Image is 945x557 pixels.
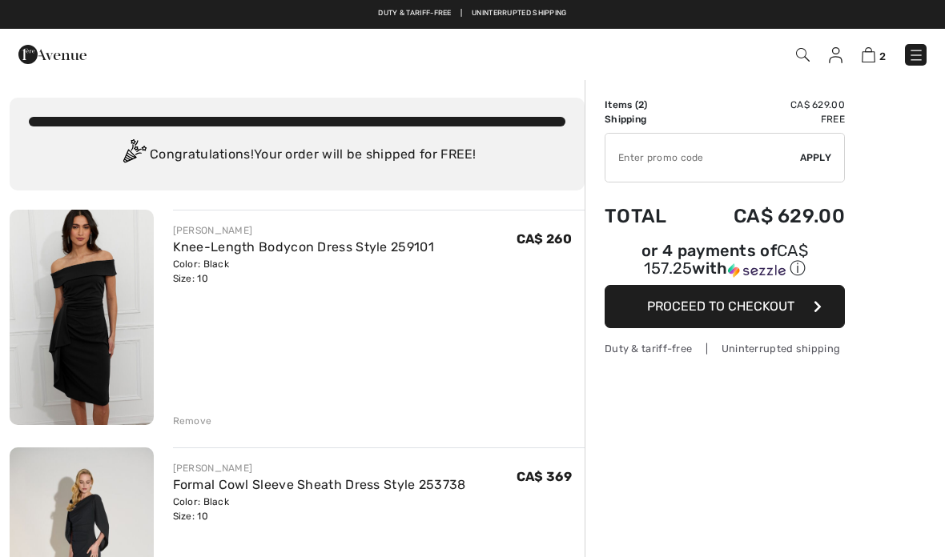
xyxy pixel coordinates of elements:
img: Menu [908,47,924,63]
div: [PERSON_NAME] [173,461,466,475]
div: Congratulations! Your order will be shipped for FREE! [29,139,565,171]
a: 2 [862,45,886,64]
div: or 4 payments of with [605,243,845,279]
img: Search [796,48,810,62]
button: Proceed to Checkout [605,285,845,328]
img: Congratulation2.svg [118,139,150,171]
span: 2 [638,99,644,110]
span: Proceed to Checkout [647,299,794,314]
span: 2 [879,50,886,62]
div: Duty & tariff-free | Uninterrupted shipping [605,341,845,356]
td: Free [690,112,845,126]
img: Sezzle [728,263,786,278]
td: Items ( ) [605,98,690,112]
div: Color: Black Size: 10 [173,257,434,286]
input: Promo code [605,134,800,182]
a: Formal Cowl Sleeve Sheath Dress Style 253738 [173,477,466,492]
span: CA$ 157.25 [644,241,808,278]
img: My Info [829,47,842,63]
a: Knee-Length Bodycon Dress Style 259101 [173,239,434,254]
span: CA$ 260 [517,231,572,246]
div: or 4 payments ofCA$ 157.25withSezzle Click to learn more about Sezzle [605,243,845,285]
span: Apply [800,150,832,165]
div: Color: Black Size: 10 [173,495,466,523]
a: 1ère Avenue [18,46,86,61]
td: CA$ 629.00 [690,98,845,112]
img: Knee-Length Bodycon Dress Style 259101 [10,210,154,425]
td: Shipping [605,112,690,126]
img: 1ère Avenue [18,38,86,70]
span: CA$ 369 [517,469,572,484]
div: Remove [173,414,212,428]
td: CA$ 629.00 [690,189,845,243]
td: Total [605,189,690,243]
img: Shopping Bag [862,47,875,62]
div: [PERSON_NAME] [173,223,434,238]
